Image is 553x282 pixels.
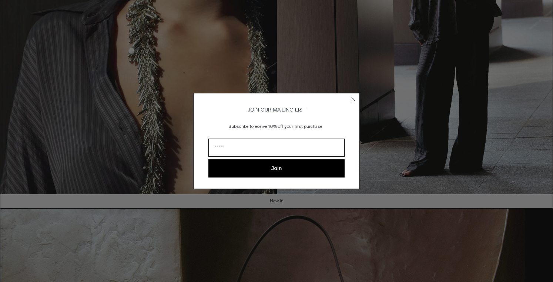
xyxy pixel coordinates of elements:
[247,107,306,113] span: JOIN OUR MAILING LIST
[349,96,357,103] button: Close dialog
[208,159,345,178] button: Join
[208,139,345,157] input: Email
[254,124,322,130] span: receive 10% off your first purchase
[229,124,254,130] span: Subscribe to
